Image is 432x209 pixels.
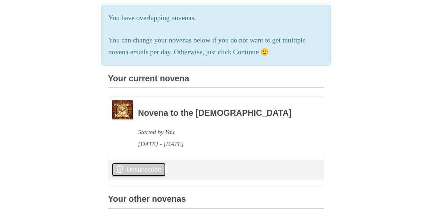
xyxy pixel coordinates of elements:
[108,35,324,58] p: You can change your novenas below if you do not want to get multiple novena emails per day. Other...
[108,195,324,209] h3: Your other novenas
[108,12,324,24] p: You have overlapping novenas.
[138,126,304,138] div: Started by You
[112,163,166,176] a: Unsubscribe
[112,100,133,120] img: Novena image
[138,138,304,150] div: [DATE] - [DATE]
[108,74,324,88] h3: Your current novena
[138,109,304,118] h3: Novena to the [DEMOGRAPHIC_DATA]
